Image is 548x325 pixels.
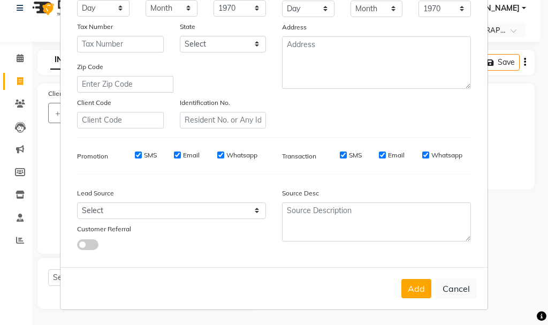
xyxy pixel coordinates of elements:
[226,150,257,160] label: Whatsapp
[180,112,267,129] input: Resident No. or Any Id
[77,62,103,72] label: Zip Code
[77,36,164,52] input: Tax Number
[180,22,195,32] label: State
[282,22,307,32] label: Address
[77,76,173,93] input: Enter Zip Code
[282,188,319,198] label: Source Desc
[180,98,230,108] label: Identification No.
[183,150,200,160] label: Email
[77,152,108,161] label: Promotion
[77,112,164,129] input: Client Code
[144,150,157,160] label: SMS
[401,279,431,298] button: Add
[77,224,131,234] label: Customer Referral
[388,150,405,160] label: Email
[436,278,477,299] button: Cancel
[431,150,462,160] label: Whatsapp
[77,22,113,32] label: Tax Number
[349,150,362,160] label: SMS
[282,152,316,161] label: Transaction
[77,98,111,108] label: Client Code
[77,188,114,198] label: Lead Source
